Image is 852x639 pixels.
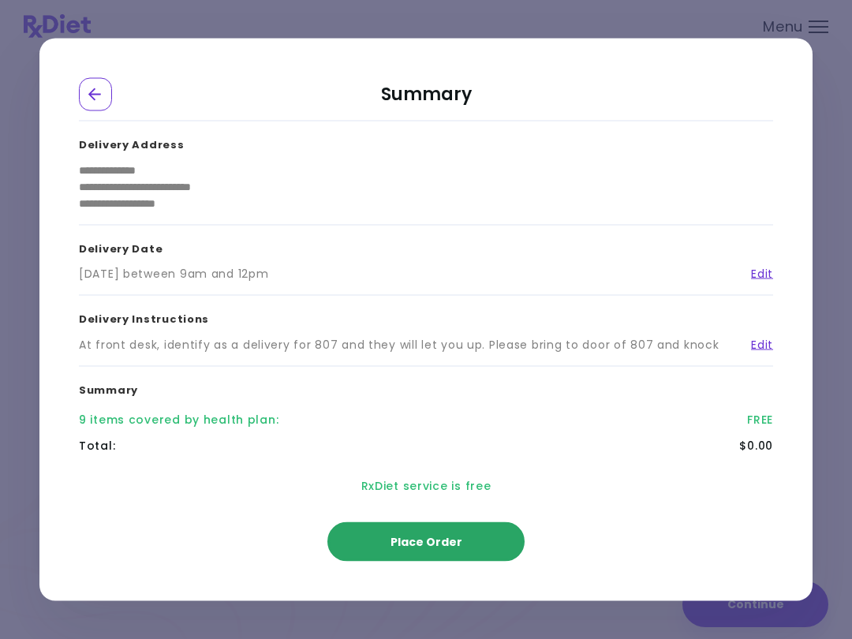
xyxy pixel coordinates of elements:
h2: Summary [79,78,773,121]
h3: Delivery Address [79,121,773,163]
div: [DATE] between 9am and 12pm [79,266,268,282]
button: Place Order [327,522,525,562]
div: FREE [747,412,773,428]
h3: Delivery Date [79,225,773,266]
span: Place Order [390,534,462,550]
h3: Delivery Instructions [79,296,773,337]
div: RxDiet service is free [79,459,773,514]
h3: Summary [79,366,773,407]
div: At front desk, identify as a delivery for 807 and they will let you up. Please bring to door of 8... [79,336,719,353]
div: $0.00 [739,438,773,454]
div: 9 items covered by health plan : [79,412,278,428]
a: Edit [739,336,773,353]
a: Edit [739,266,773,282]
div: Go Back [79,78,112,111]
div: Total : [79,438,115,454]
